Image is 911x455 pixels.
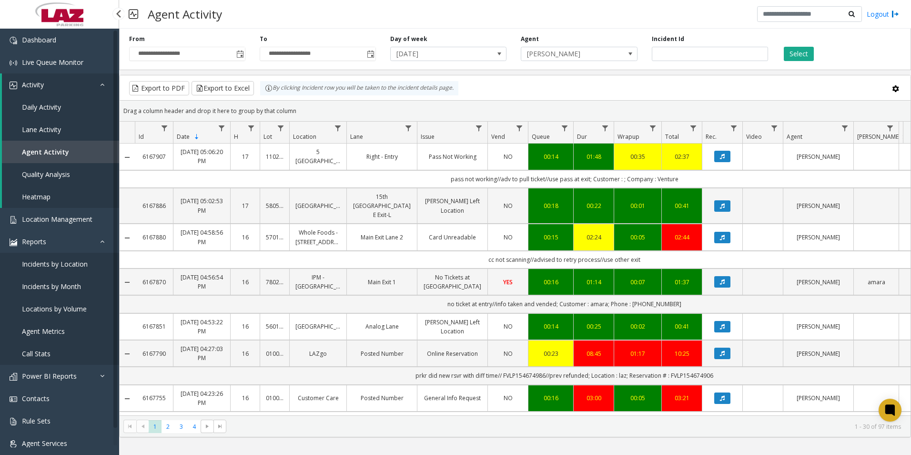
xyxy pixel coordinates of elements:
[139,133,144,141] span: Id
[579,201,608,210] a: 00:22
[22,215,92,224] span: Location Management
[423,393,482,403] a: General Info Request
[579,152,608,161] a: 01:48
[22,372,77,381] span: Power BI Reports
[353,192,411,220] a: 15th [GEOGRAPHIC_DATA] E Exit-L
[295,349,341,358] a: LAZgo
[532,133,550,141] span: Queue
[10,373,17,381] img: 'icon'
[579,349,608,358] a: 08:45
[295,228,341,246] a: Whole Foods - [STREET_ADDRESS]
[668,278,696,287] div: 01:37
[266,393,283,403] a: 010016
[534,233,567,242] a: 00:15
[860,278,893,287] a: amara
[534,322,567,331] div: 00:14
[620,278,656,287] a: 00:07
[579,233,608,242] a: 02:24
[668,322,696,331] div: 00:41
[332,122,344,134] a: Location Filter Menu
[350,133,363,141] span: Lane
[353,393,411,403] a: Posted Number
[668,393,696,403] div: 03:21
[579,393,608,403] a: 03:00
[2,186,119,208] a: Heatmap
[494,233,522,242] a: NO
[236,349,254,358] a: 16
[579,278,608,287] div: 01:14
[423,318,482,336] a: [PERSON_NAME] Left Location
[534,349,567,358] div: 00:23
[22,259,88,269] span: Incidents by Location
[141,349,167,358] a: 6167790
[179,273,224,291] a: [DATE] 04:56:54 PM
[353,322,411,331] a: Analog Lane
[421,133,435,141] span: Issue
[353,233,411,242] a: Main Exit Lane 2
[577,133,587,141] span: Dur
[789,152,848,161] a: [PERSON_NAME]
[687,122,700,134] a: Total Filter Menu
[504,153,513,161] span: NO
[295,393,341,403] a: Customer Care
[620,152,656,161] a: 00:35
[141,152,167,161] a: 6167907
[120,103,911,119] div: Drag a column header and drop it here to group by that column
[728,122,740,134] a: Rec. Filter Menu
[203,423,211,430] span: Go to the next page
[141,201,167,210] a: 6167886
[620,349,656,358] a: 01:17
[215,122,228,134] a: Date Filter Menu
[22,170,70,179] span: Quality Analysis
[620,393,656,403] div: 00:05
[179,344,224,362] a: [DATE] 04:27:03 PM
[22,35,56,44] span: Dashboard
[22,103,61,112] span: Daily Activity
[179,318,224,336] a: [DATE] 04:53:22 PM
[141,233,167,242] a: 6167880
[234,47,245,61] span: Toggle popup
[391,47,483,61] span: [DATE]
[503,278,513,286] span: YES
[10,440,17,448] img: 'icon'
[768,122,781,134] a: Video Filter Menu
[179,228,224,246] a: [DATE] 04:58:56 PM
[129,81,189,95] button: Export to PDF
[390,35,427,43] label: Day of week
[10,37,17,44] img: 'icon'
[504,322,513,331] span: NO
[201,420,213,433] span: Go to the next page
[494,152,522,161] a: NO
[534,393,567,403] a: 00:16
[162,420,174,433] span: Page 2
[120,154,135,161] a: Collapse Details
[179,196,224,215] a: [DATE] 05:02:53 PM
[746,133,762,141] span: Video
[579,322,608,331] a: 00:25
[10,418,17,425] img: 'icon'
[504,394,513,402] span: NO
[236,152,254,161] a: 17
[141,322,167,331] a: 6167851
[620,322,656,331] div: 00:02
[891,9,899,19] img: logout
[353,349,411,358] a: Posted Number
[295,322,341,331] a: [GEOGRAPHIC_DATA]
[263,133,272,141] span: Lot
[617,133,639,141] span: Wrapup
[295,273,341,291] a: IPM - [GEOGRAPHIC_DATA]
[789,278,848,287] a: [PERSON_NAME]
[234,133,238,141] span: H
[22,282,81,291] span: Incidents by Month
[10,216,17,224] img: 'icon'
[266,349,283,358] a: 010052
[513,122,526,134] a: Vend Filter Menu
[266,322,283,331] a: 560168
[236,322,254,331] a: 16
